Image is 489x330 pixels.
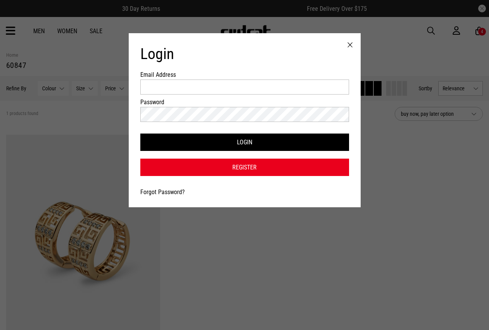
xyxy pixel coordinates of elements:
[140,159,349,176] a: Register
[140,45,349,63] h1: Login
[140,134,349,151] button: Login
[140,98,182,106] label: Password
[6,3,29,26] button: Open LiveChat chat widget
[140,188,185,196] a: Forgot Password?
[140,71,182,78] label: Email Address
